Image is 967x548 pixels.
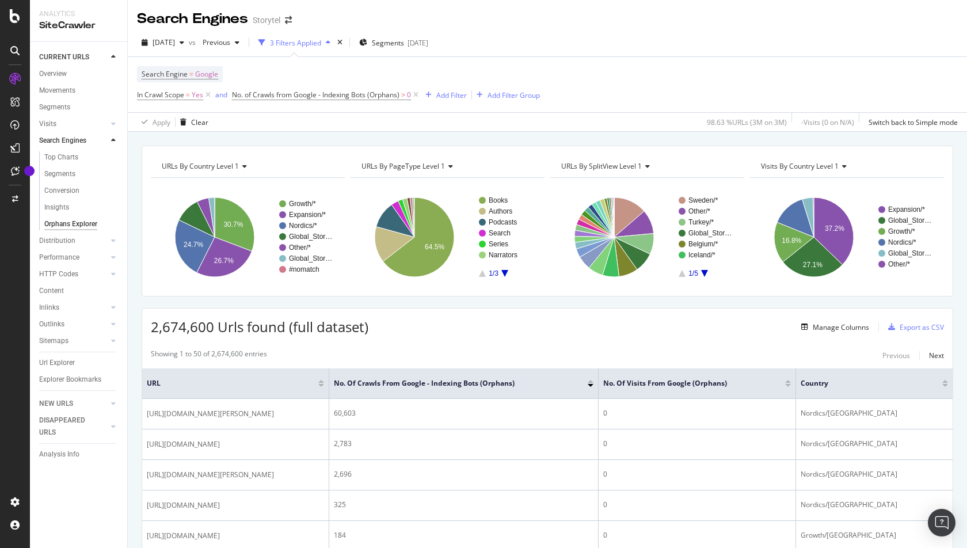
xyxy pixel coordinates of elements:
[44,218,119,230] a: Orphans Explorer
[39,285,119,297] a: Content
[289,211,326,219] text: Expansion/*
[189,37,198,47] span: vs
[39,135,108,147] a: Search Engines
[801,500,948,510] div: Nordics/[GEOGRAPHIC_DATA]
[421,88,467,102] button: Add Filter
[39,448,119,461] a: Analysis Info
[39,51,89,63] div: CURRENT URLS
[888,249,931,257] text: Global_Stor…
[888,205,925,214] text: Expansion/*
[888,216,931,224] text: Global_Stor…
[351,187,545,287] svg: A chart.
[147,500,220,511] span: [URL][DOMAIN_NAME]
[137,9,248,29] div: Search Engines
[688,196,718,204] text: Sweden/*
[372,38,404,48] span: Segments
[39,118,56,130] div: Visits
[270,38,321,48] div: 3 Filters Applied
[198,33,244,52] button: Previous
[44,168,75,180] div: Segments
[39,68,67,80] div: Overview
[147,530,220,542] span: [URL][DOMAIN_NAME]
[39,68,119,80] a: Overview
[401,90,405,100] span: >
[147,469,274,481] span: [URL][DOMAIN_NAME][PERSON_NAME]
[39,9,118,19] div: Analytics
[142,69,188,79] span: Search Engine
[39,335,108,347] a: Sitemaps
[801,469,948,479] div: Nordics/[GEOGRAPHIC_DATA]
[137,113,170,131] button: Apply
[603,469,791,479] div: 0
[869,117,958,127] div: Switch back to Simple mode
[289,222,317,230] text: Nordics/*
[39,268,78,280] div: HTTP Codes
[334,530,593,541] div: 184
[688,269,698,277] text: 1/5
[198,37,230,47] span: Previous
[39,374,101,386] div: Explorer Bookmarks
[289,265,319,273] text: #nomatch
[44,218,97,230] div: Orphans Explorer
[472,88,540,102] button: Add Filter Group
[408,38,428,48] div: [DATE]
[223,220,243,229] text: 30.7%
[44,151,119,163] a: Top Charts
[44,201,119,214] a: Insights
[489,218,517,226] text: Podcasts
[803,261,823,269] text: 27.1%
[39,268,108,280] a: HTTP Codes
[801,408,948,418] div: Nordics/[GEOGRAPHIC_DATA]
[39,357,75,369] div: Url Explorer
[801,530,948,541] div: Growth/[GEOGRAPHIC_DATA]
[797,320,869,334] button: Manage Columns
[289,200,316,208] text: Growth/*
[489,207,512,215] text: Authors
[285,16,292,24] div: arrow-right-arrow-left
[147,439,220,450] span: [URL][DOMAIN_NAME]
[825,224,844,233] text: 37.2%
[153,37,175,47] span: 2025 Jul. 25th
[39,252,108,264] a: Performance
[151,187,345,287] svg: A chart.
[191,117,208,127] div: Clear
[192,87,203,103] span: Yes
[688,251,715,259] text: Iceland/*
[355,33,433,52] button: Segments[DATE]
[162,161,239,171] span: URLs By Country Level 1
[39,398,73,410] div: NEW URLS
[151,317,368,336] span: 2,674,600 Urls found (full dataset)
[39,252,79,264] div: Performance
[137,90,184,100] span: In Crawl Scope
[761,161,839,171] span: Visits by Country Level 1
[44,168,119,180] a: Segments
[750,187,944,287] svg: A chart.
[688,207,710,215] text: Other/*
[801,117,854,127] div: - Visits ( 0 on N/A )
[24,166,35,176] div: Tooltip anchor
[888,238,916,246] text: Nordics/*
[335,37,345,48] div: times
[688,240,718,248] text: Belgium/*
[39,285,64,297] div: Content
[289,243,311,252] text: Other/*
[334,378,570,389] span: No. of Crawls from Google - Indexing Bots (Orphans)
[882,349,910,363] button: Previous
[44,151,78,163] div: Top Charts
[550,187,744,287] div: A chart.
[39,85,75,97] div: Movements
[39,85,119,97] a: Movements
[603,408,791,418] div: 0
[864,113,958,131] button: Switch back to Simple mode
[186,90,190,100] span: =
[44,185,119,197] a: Conversion
[900,322,944,332] div: Export as CSV
[137,33,189,52] button: [DATE]
[153,117,170,127] div: Apply
[489,240,508,248] text: Series
[759,157,934,176] h4: Visits by Country Level 1
[888,227,915,235] text: Growth/*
